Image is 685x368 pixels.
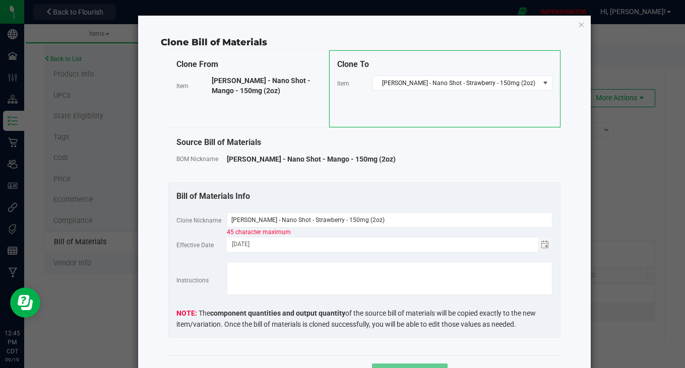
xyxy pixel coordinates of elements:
span: Clone From [176,59,218,69]
label: Instructions [176,276,209,285]
input: null [227,238,538,250]
span: [PERSON_NAME] - Nano Shot - Mango - 150mg (2oz) [212,77,310,95]
span: [PERSON_NAME] - Nano Shot - Mango - 150mg (2oz) [227,155,396,163]
label: Clone Nickname [176,216,221,225]
div: Bill of Materials Info [176,190,552,202]
span: BOM Nickname [176,156,218,163]
span: The of the source bill of materials will be copied exactly to the new item/variation. Once the bi... [176,309,536,328]
span: Clone Bill of Materials [161,37,267,48]
span: [PERSON_NAME] - Nano Shot - Strawberry - 150mg (2oz) [373,76,539,90]
label: Effective Date [176,241,214,250]
label: Item [337,79,349,88]
span: Source Bill of Materials [176,137,261,147]
span: 45 character maximum [227,229,291,236]
strong: component quantities and output quantity [210,309,345,317]
iframe: Resource center [10,287,40,318]
span: Toggle calendar [538,238,552,252]
label: Item [176,82,189,91]
span: Clone To [337,59,369,69]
